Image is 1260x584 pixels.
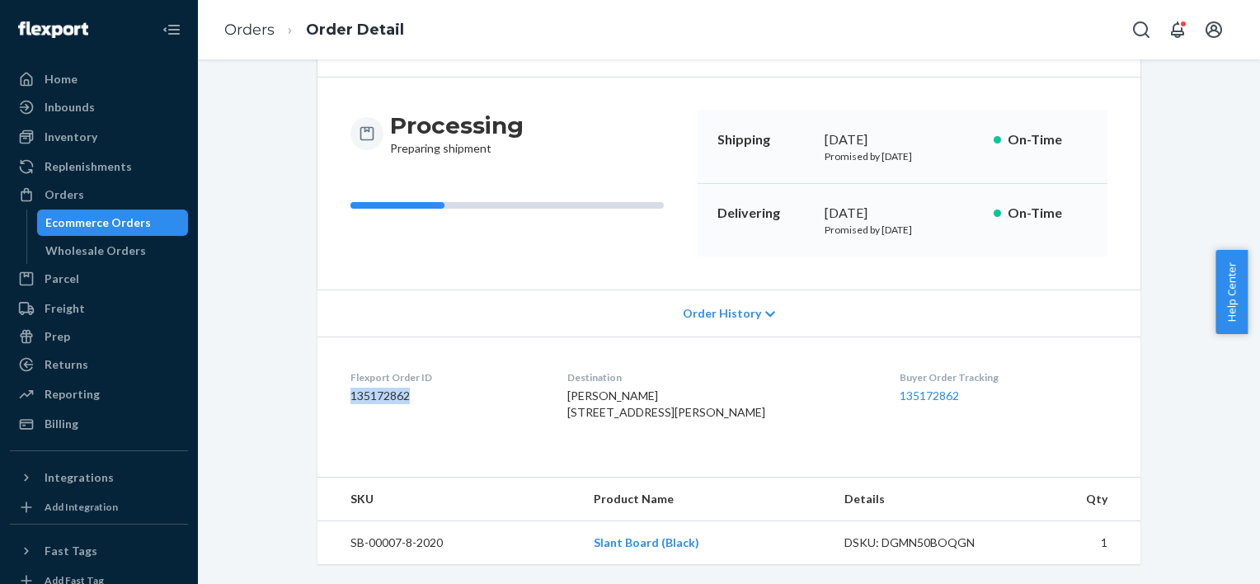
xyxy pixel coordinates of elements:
[900,370,1107,384] dt: Buyer Order Tracking
[567,389,765,419] span: [PERSON_NAME] [STREET_ADDRESS][PERSON_NAME]
[1215,250,1248,334] button: Help Center
[45,328,70,345] div: Prep
[1012,478,1140,521] th: Qty
[10,411,188,437] a: Billing
[10,497,188,517] a: Add Integration
[18,21,88,38] img: Flexport logo
[155,13,188,46] button: Close Navigation
[825,223,980,237] p: Promised by [DATE]
[317,521,581,565] td: SB-00007-8-2020
[45,186,84,203] div: Orders
[45,158,132,175] div: Replenishments
[10,153,188,180] a: Replenishments
[683,305,761,322] span: Order History
[390,111,524,140] h3: Processing
[10,464,188,491] button: Integrations
[1125,13,1158,46] button: Open Search Box
[45,271,79,287] div: Parcel
[825,130,980,149] div: [DATE]
[567,370,874,384] dt: Destination
[1161,13,1194,46] button: Open notifications
[45,386,100,403] div: Reporting
[1008,204,1088,223] p: On-Time
[306,21,404,39] a: Order Detail
[10,351,188,378] a: Returns
[1008,130,1088,149] p: On-Time
[317,478,581,521] th: SKU
[224,21,275,39] a: Orders
[900,389,959,403] a: 135172862
[45,129,97,145] div: Inventory
[45,500,118,514] div: Add Integration
[10,381,188,407] a: Reporting
[10,94,188,120] a: Inbounds
[211,6,417,54] ol: breadcrumbs
[10,323,188,350] a: Prep
[717,204,811,223] p: Delivering
[45,416,78,432] div: Billing
[825,149,980,163] p: Promised by [DATE]
[10,295,188,322] a: Freight
[350,370,541,384] dt: Flexport Order ID
[45,469,114,486] div: Integrations
[825,204,980,223] div: [DATE]
[350,388,541,404] dd: 135172862
[10,538,188,564] button: Fast Tags
[45,543,97,559] div: Fast Tags
[1197,13,1230,46] button: Open account menu
[10,266,188,292] a: Parcel
[1012,521,1140,565] td: 1
[45,243,146,259] div: Wholesale Orders
[10,181,188,208] a: Orders
[10,66,188,92] a: Home
[37,238,189,264] a: Wholesale Orders
[594,535,699,549] a: Slant Board (Black)
[37,210,189,236] a: Ecommerce Orders
[45,356,88,373] div: Returns
[390,111,524,157] div: Preparing shipment
[45,71,78,87] div: Home
[844,535,999,551] div: DSKU: DGMN50BOQGN
[581,478,831,521] th: Product Name
[45,300,85,317] div: Freight
[45,214,151,231] div: Ecommerce Orders
[45,99,95,115] div: Inbounds
[10,124,188,150] a: Inventory
[831,478,1013,521] th: Details
[717,130,811,149] p: Shipping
